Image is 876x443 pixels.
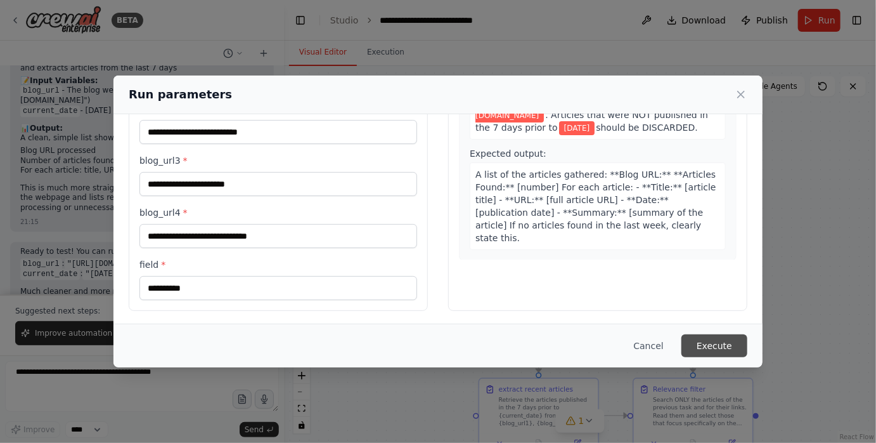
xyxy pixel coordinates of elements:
[470,149,546,159] span: Expected output:
[559,121,595,135] span: Variable: current_date
[139,258,417,271] label: field
[475,169,716,243] span: A list of the articles gathered: **Blog URL:** **Articles Found:** [number] For each article: - *...
[681,334,747,357] button: Execute
[129,86,232,103] h2: Run parameters
[139,206,417,219] label: blog_url4
[139,154,417,167] label: blog_url3
[596,122,698,133] span: should be DISCARDED.
[475,110,708,133] span: . Articles that were NOT published in the 7 days prior to
[624,334,674,357] button: Cancel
